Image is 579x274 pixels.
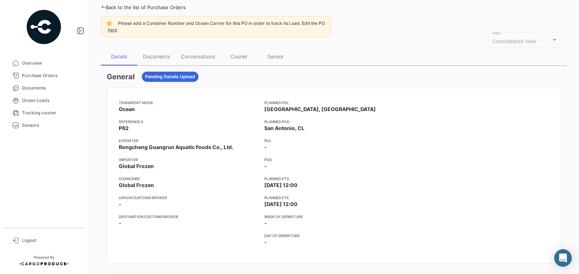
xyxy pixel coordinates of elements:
app-card-info-title: Exporter [119,138,258,144]
span: - [119,201,121,208]
span: Ocean [119,106,135,113]
app-card-info-title: Planned ETA [264,195,404,201]
h3: General [107,72,135,82]
app-card-info-title: Planned ETD [264,176,404,182]
span: - [264,163,267,170]
span: Pending Details Upload [145,73,195,80]
a: Sensors [6,119,82,132]
img: powered-by.png [26,9,62,45]
span: Overview [22,60,79,66]
app-card-info-title: Planned POD [264,119,404,125]
span: Consolidated View [492,38,536,44]
app-card-info-title: Consignee [119,176,258,182]
div: Documents [143,53,170,60]
span: Global Frozen [119,163,154,170]
app-card-info-title: Reference # [119,119,258,125]
app-card-info-title: Origin Customs Broker [119,195,258,201]
div: Sensor [267,53,284,60]
span: - [264,144,267,151]
span: P62 [119,125,129,132]
app-card-info-title: Planned POL [264,100,404,106]
div: Abrir Intercom Messenger [554,249,572,267]
span: Global Frozen [119,182,154,189]
span: San Antonio, CL [264,125,304,132]
span: - [119,220,121,227]
app-card-info-title: POL [264,138,404,144]
div: Courier [230,53,247,60]
div: Details [111,53,127,60]
span: Logout [22,237,79,244]
a: Ocean Loads [6,94,82,107]
span: - [264,220,267,227]
a: Overview [6,57,82,69]
app-card-info-title: Week of departure [264,214,404,220]
app-card-info-title: Day of departure [264,233,404,239]
div: Conversations [181,53,215,60]
span: Sensors [22,122,79,129]
span: Documents [22,85,79,91]
span: [GEOGRAPHIC_DATA], [GEOGRAPHIC_DATA] [264,106,376,113]
a: Purchase Orders [6,69,82,82]
a: here [106,27,119,33]
span: - [264,239,267,246]
span: [DATE] 12:00 [264,201,298,208]
span: Rongcheng Guangrun Aquatic Foods Co., Ltd. [119,144,233,151]
span: Ocean Loads [22,97,79,104]
a: Back to the list of Purchase Orders [101,4,186,10]
app-card-info-title: Importer [119,157,258,163]
span: Tracking courier [22,110,79,116]
span: [DATE] 12:00 [264,182,298,189]
app-card-info-title: POD [264,157,404,163]
span: Please add a Container Number and Ocean Carrier for this PO in order to track its Load. Edit the PO [118,20,325,26]
app-card-info-title: Destination Customs Broker [119,214,258,220]
app-card-info-title: Transport mode [119,100,258,106]
a: Documents [6,82,82,94]
span: Purchase Orders [22,72,79,79]
a: Tracking courier [6,107,82,119]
